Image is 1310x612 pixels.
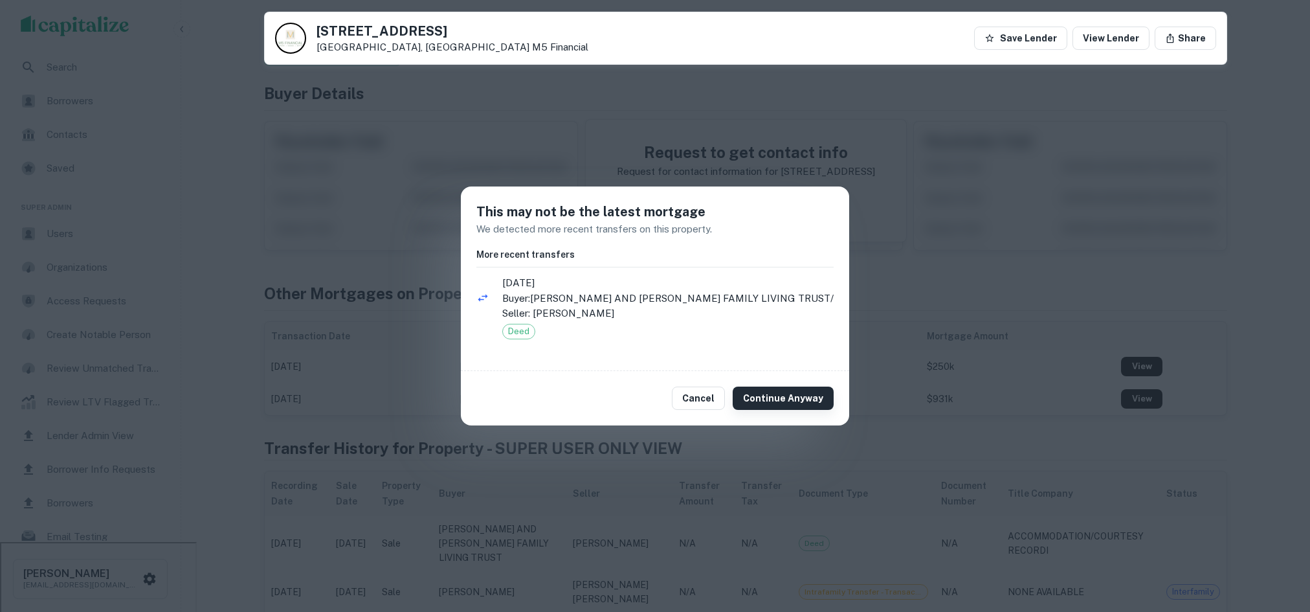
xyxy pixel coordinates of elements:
[316,25,588,38] h5: [STREET_ADDRESS]
[502,275,834,291] span: [DATE]
[476,202,834,221] h5: This may not be the latest mortgage
[476,247,834,262] h6: More recent transfers
[316,41,588,53] p: [GEOGRAPHIC_DATA], [GEOGRAPHIC_DATA]
[502,291,834,321] p: Buyer: [PERSON_NAME] AND [PERSON_NAME] FAMILY LIVING TRUST / Seller: [PERSON_NAME]
[476,221,834,237] p: We detected more recent transfers on this property.
[974,27,1067,50] button: Save Lender
[502,324,535,339] div: Deed
[503,325,535,338] span: Deed
[672,387,725,410] button: Cancel
[532,41,588,52] a: M5 Financial
[733,387,834,410] button: Continue Anyway
[1155,27,1216,50] button: Share
[1072,27,1149,50] a: View Lender
[1245,508,1310,571] iframe: Chat Widget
